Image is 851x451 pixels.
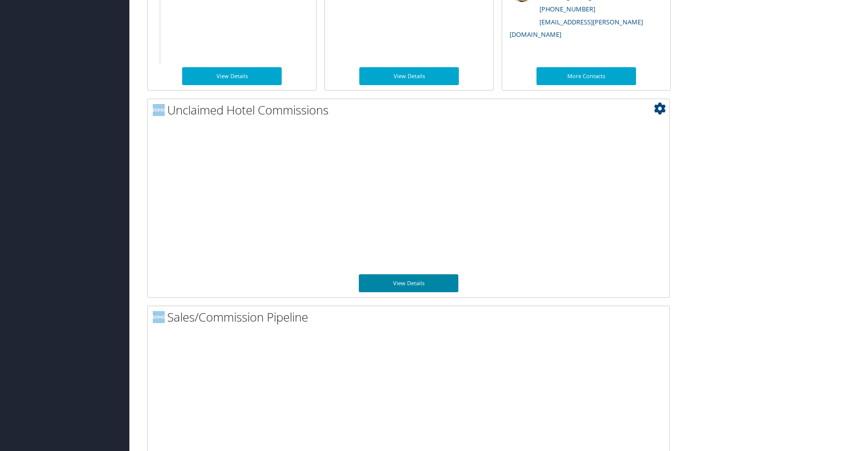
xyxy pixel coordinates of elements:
[153,309,669,326] h2: Sales/Commission Pipeline
[359,274,458,292] a: View Details
[536,67,636,85] a: More Contacts
[359,67,459,85] a: View Details
[539,4,595,13] a: [PHONE_NUMBER]
[153,102,669,118] h2: Unclaimed Hotel Commissions
[182,67,282,85] a: View Details
[153,104,165,116] img: domo-logo.png
[153,311,165,323] img: domo-logo.png
[510,17,643,39] a: [EMAIL_ADDRESS][PERSON_NAME][DOMAIN_NAME]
